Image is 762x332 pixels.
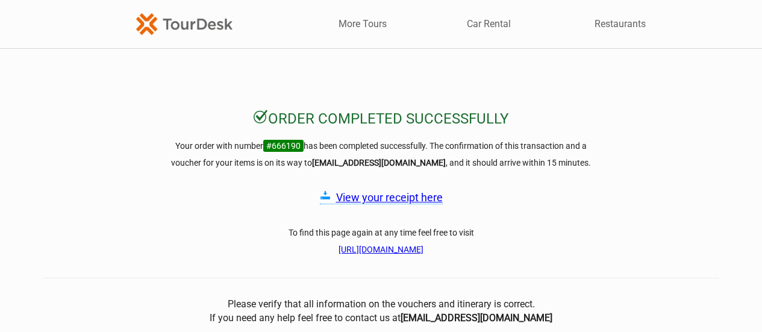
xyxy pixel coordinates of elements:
[339,245,423,254] a: [URL][DOMAIN_NAME]
[164,137,598,171] h3: Your order with number has been completed successfully. The confirmation of this transaction and ...
[312,158,446,168] strong: [EMAIL_ADDRESS][DOMAIN_NAME]
[467,17,511,31] a: Car Rental
[44,298,719,325] center: Please verify that all information on the vouchers and itinerary is correct. If you need any help...
[136,13,233,34] img: TourDesk-logo-td-orange-v1.png
[401,312,552,324] b: [EMAIL_ADDRESS][DOMAIN_NAME]
[339,17,387,31] a: More Tours
[336,191,443,204] a: View your receipt here
[263,140,304,152] span: #666190
[164,224,598,258] h3: To find this page again at any time feel free to visit
[595,17,646,31] a: Restaurants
